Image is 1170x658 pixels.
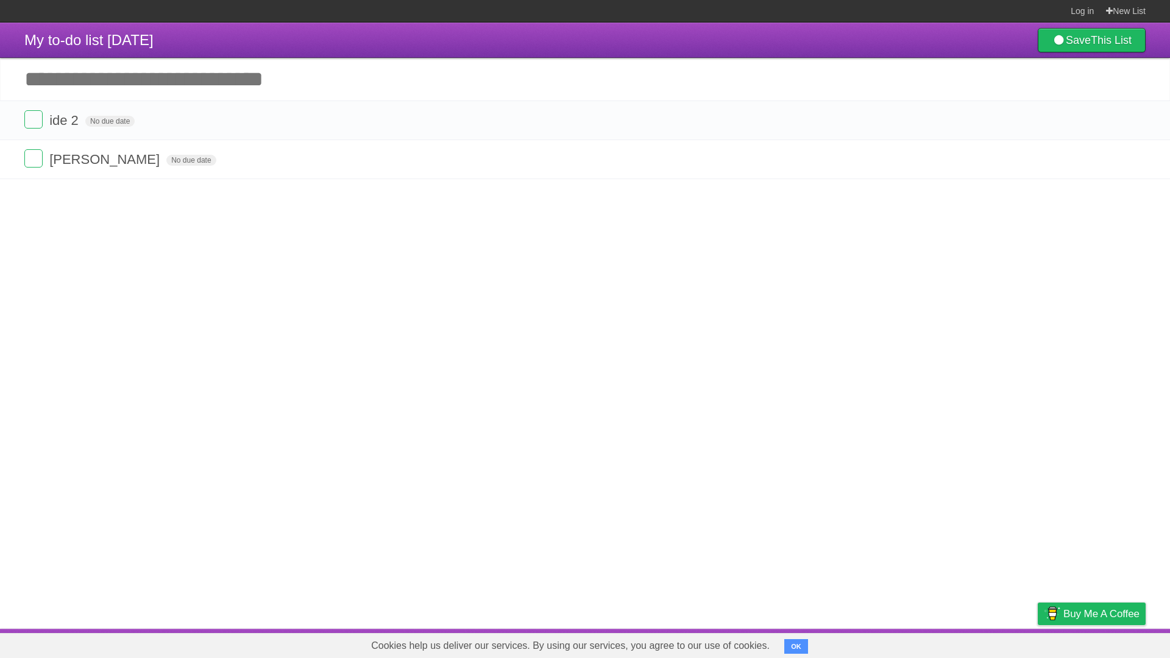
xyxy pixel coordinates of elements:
label: Done [24,110,43,129]
a: Suggest a feature [1069,632,1146,655]
button: OK [784,639,808,654]
a: Buy me a coffee [1038,603,1146,625]
a: Developers [916,632,965,655]
a: SaveThis List [1038,28,1146,52]
a: Terms [980,632,1007,655]
span: No due date [85,116,135,127]
span: My to-do list [DATE] [24,32,154,48]
label: Done [24,149,43,168]
img: Buy me a coffee [1044,603,1060,624]
b: This List [1091,34,1132,46]
span: ide 2 [49,113,82,128]
span: Cookies help us deliver our services. By using our services, you agree to our use of cookies. [359,634,782,658]
span: Buy me a coffee [1063,603,1140,624]
span: No due date [166,155,216,166]
a: Privacy [1022,632,1054,655]
a: About [876,632,901,655]
span: [PERSON_NAME] [49,152,163,167]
